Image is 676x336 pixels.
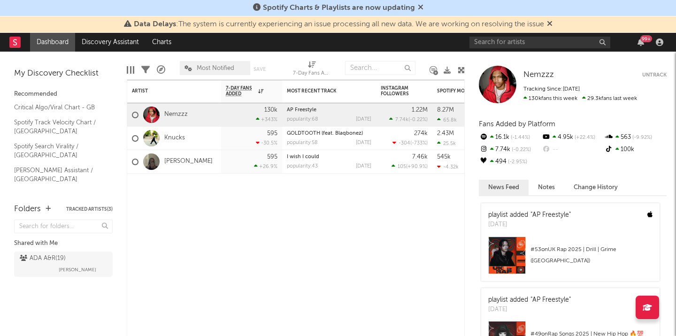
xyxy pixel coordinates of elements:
[164,134,185,142] a: Knucks
[66,207,113,212] button: Tracked Artists(3)
[410,117,426,122] span: -0.22 %
[14,117,103,137] a: Spotify Track Velocity Chart / [GEOGRAPHIC_DATA]
[530,297,571,303] a: "AP Freestyle"
[164,111,188,119] a: Nemzzz
[59,264,96,275] span: [PERSON_NAME]
[604,144,667,156] div: 100k
[412,141,426,146] span: -733 %
[418,4,423,12] span: Dismiss
[14,252,113,277] a: ADA A&R(19)[PERSON_NAME]
[437,107,454,113] div: 8.27M
[479,144,541,156] div: 7.74k
[267,154,277,160] div: 595
[287,131,371,136] div: GOLDTOOTH (feat. Blaqbonez)
[509,135,530,140] span: -1.44 %
[469,37,610,48] input: Search for artists
[287,107,316,113] a: AP Freestyle
[14,220,113,233] input: Search for folders...
[642,70,667,80] button: Untrack
[287,154,319,160] a: I wish I could
[14,238,113,249] div: Shared with Me
[481,237,660,281] a: #53onUK Rap 2025 | Drill | Grime ([GEOGRAPHIC_DATA])
[356,164,371,169] div: [DATE]
[392,140,428,146] div: ( )
[293,56,330,84] div: 7-Day Fans Added (7-Day Fans Added)
[20,253,66,264] div: ADA A&R ( 19 )
[412,107,428,113] div: 1.22M
[134,21,544,28] span: : The system is currently experiencing an issue processing all new data. We are working on resolv...
[437,164,459,170] div: -4.32k
[14,204,41,215] div: Folders
[479,180,529,195] button: News Feed
[356,140,371,145] div: [DATE]
[510,147,531,153] span: -0.22 %
[392,163,428,169] div: ( )
[437,140,456,146] div: 25.5k
[437,130,454,137] div: 2.43M
[226,85,256,97] span: 7-Day Fans Added
[287,117,318,122] div: popularity: 68
[14,68,113,79] div: My Discovery Checklist
[293,68,330,79] div: 7-Day Fans Added (7-Day Fans Added)
[523,96,577,101] span: 130k fans this week
[604,131,667,144] div: 563
[197,65,234,71] span: Most Notified
[264,107,277,113] div: 130k
[287,164,318,169] div: popularity: 43
[541,144,604,156] div: --
[573,135,595,140] span: +22.4 %
[389,116,428,122] div: ( )
[437,154,451,160] div: 545k
[287,88,357,94] div: Most Recent Track
[356,117,371,122] div: [DATE]
[412,154,428,160] div: 7.46k
[530,212,571,218] a: "AP Freestyle"
[287,131,363,136] a: GOLDTOOTH (feat. Blaqbonez)
[640,35,652,42] div: 99 +
[30,33,75,52] a: Dashboard
[398,164,406,169] span: 105
[479,156,541,168] div: 494
[437,88,507,94] div: Spotify Monthly Listeners
[541,131,604,144] div: 4.95k
[523,96,637,101] span: 29.3k fans last week
[287,154,371,160] div: I wish I could
[267,130,277,137] div: 595
[146,33,178,52] a: Charts
[14,89,113,100] div: Recommended
[14,141,103,160] a: Spotify Search Virality / [GEOGRAPHIC_DATA]
[256,140,277,146] div: -30.5 %
[263,4,415,12] span: Spotify Charts & Playlists are now updating
[14,102,103,113] a: Critical Algo/Viral Chart - GB
[638,38,644,46] button: 99+
[529,180,564,195] button: Notes
[141,56,150,84] div: Filters
[523,71,554,79] span: Nemzzz
[523,70,554,80] a: Nemzzz
[381,85,414,97] div: Instagram Followers
[14,165,103,184] a: [PERSON_NAME] Assistant / [GEOGRAPHIC_DATA]
[523,86,580,92] span: Tracking Since: [DATE]
[547,21,553,28] span: Dismiss
[157,56,165,84] div: A&R Pipeline
[414,130,428,137] div: 274k
[488,220,571,229] div: [DATE]
[479,121,555,128] span: Fans Added by Platform
[253,67,266,72] button: Save
[530,244,653,267] div: # 53 on UK Rap 2025 | Drill | Grime ([GEOGRAPHIC_DATA])
[488,210,571,220] div: playlist added
[254,163,277,169] div: +26.9 %
[488,295,571,305] div: playlist added
[631,135,652,140] span: -9.92 %
[164,158,213,166] a: [PERSON_NAME]
[437,117,457,123] div: 65.8k
[256,116,277,122] div: +343 %
[564,180,627,195] button: Change History
[287,140,318,145] div: popularity: 58
[134,21,176,28] span: Data Delays
[287,107,371,113] div: AP Freestyle
[507,160,527,165] span: -2.95 %
[407,164,426,169] span: +90.9 %
[127,56,134,84] div: Edit Columns
[345,61,415,75] input: Search...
